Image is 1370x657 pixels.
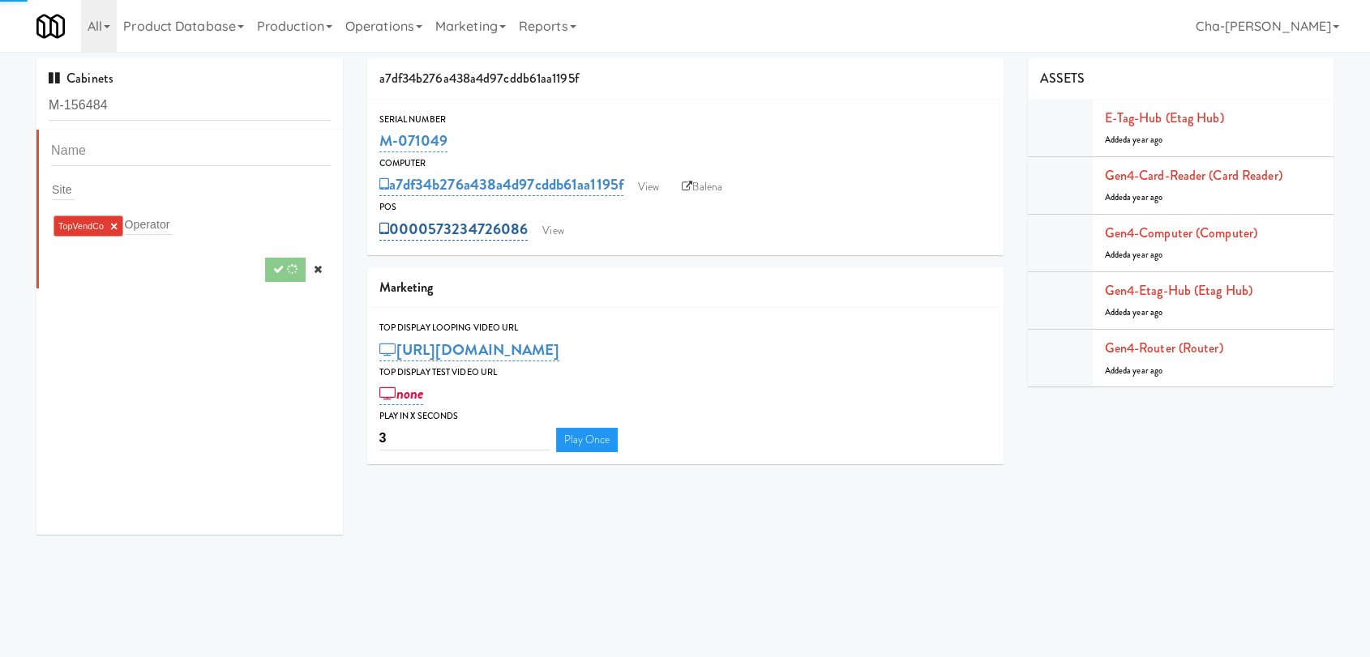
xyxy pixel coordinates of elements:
[379,365,991,381] div: Top Display Test Video Url
[49,69,113,87] span: Cabinets
[1105,281,1252,300] a: Gen4-etag-hub (Etag Hub)
[1105,365,1163,377] span: Added
[1105,134,1163,146] span: Added
[379,156,991,172] div: Computer
[49,91,331,121] input: Search cabinets
[1040,69,1085,87] span: ASSETS
[1127,134,1162,146] span: a year ago
[1127,249,1162,261] span: a year ago
[379,320,991,336] div: Top Display Looping Video Url
[379,112,991,128] div: Serial Number
[1105,109,1224,127] a: E-tag-hub (Etag Hub)
[1127,191,1162,203] span: a year ago
[1105,339,1223,357] a: Gen4-router (Router)
[630,175,667,199] a: View
[36,130,343,288] li: TopVendCo ×
[379,130,448,152] a: M-071049
[534,219,572,243] a: View
[379,408,991,424] div: Play in X seconds
[1105,166,1282,185] a: Gen4-card-reader (Card Reader)
[1105,306,1163,318] span: Added
[1105,191,1163,203] span: Added
[125,214,173,235] input: Operator
[379,218,529,241] a: 0000573234726086
[556,428,619,452] a: Play Once
[52,179,75,200] input: Site
[58,221,104,231] span: TopVendCo
[51,136,331,166] input: Name
[379,339,560,361] a: [URL][DOMAIN_NAME]
[379,199,991,215] div: POS
[36,12,65,41] img: Micromart
[110,220,118,233] a: ×
[674,175,730,199] a: Balena
[1127,365,1162,377] span: a year ago
[1127,306,1162,318] span: a year ago
[379,382,424,405] a: none
[54,215,123,237] li: TopVendCo ×
[379,278,434,297] span: Marketing
[51,213,331,239] div: TopVendCo ×
[367,58,1004,100] div: a7df34b276a438a4d97cddb61aa1195f
[379,173,623,196] a: a7df34b276a438a4d97cddb61aa1195f
[1105,224,1257,242] a: Gen4-computer (Computer)
[1105,249,1163,261] span: Added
